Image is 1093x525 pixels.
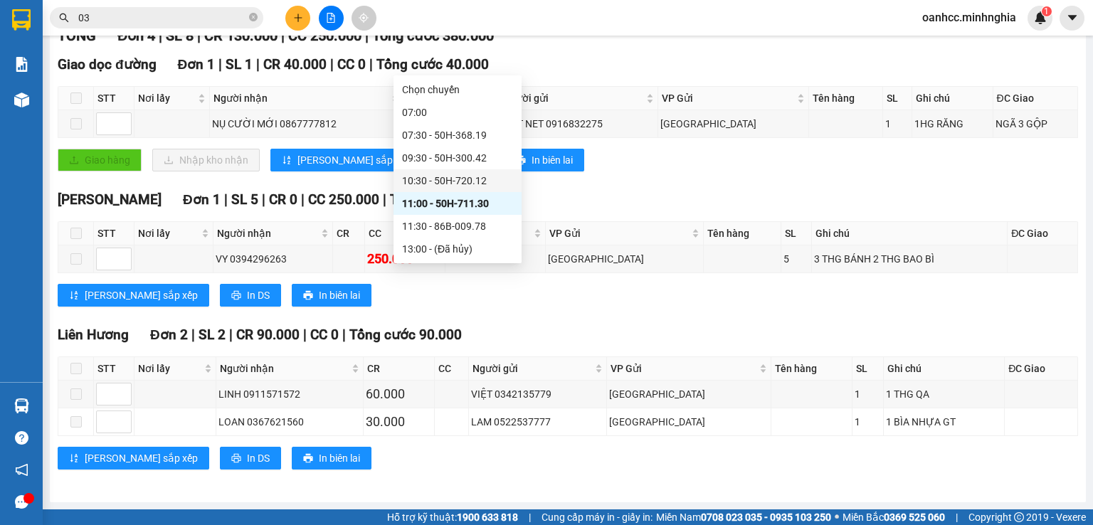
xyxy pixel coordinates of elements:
span: printer [231,290,241,302]
span: | [330,56,334,73]
th: CC [365,222,445,245]
span: [PERSON_NAME] sắp xếp [85,450,198,466]
span: | [956,509,958,525]
th: Tên hàng [809,87,883,110]
div: [GEOGRAPHIC_DATA] [660,116,806,132]
div: [GEOGRAPHIC_DATA] [609,386,769,402]
div: 1 [855,386,881,402]
span: sort-ascending [69,290,79,302]
span: Cung cấp máy in - giấy in: [542,509,653,525]
img: warehouse-icon [14,92,29,107]
span: printer [231,453,241,465]
span: CR 130.000 [204,27,278,44]
span: | [365,27,369,44]
span: | [256,56,260,73]
span: | [303,327,307,343]
span: | [191,327,195,343]
button: caret-down [1060,6,1084,31]
span: | [197,27,201,44]
span: printer [303,453,313,465]
span: plus [293,13,303,23]
span: Đơn 2 [150,327,188,343]
div: 1 [885,116,909,132]
span: Tổng cước 40.000 [376,56,489,73]
button: plus [285,6,310,31]
span: Người gửi [472,361,593,376]
span: | [383,191,386,208]
div: LAM 0522537777 [471,414,605,430]
span: Miền Bắc [843,509,945,525]
span: Tổng cước 380.000 [372,27,494,44]
span: CC 0 [310,327,339,343]
span: | [529,509,531,525]
div: 09:30 - 50H-300.42 [402,150,513,166]
th: STT [94,357,134,381]
span: | [281,27,285,44]
td: Sài Gòn [607,408,771,436]
span: Nơi lấy [138,90,195,106]
button: sort-ascending[PERSON_NAME] sắp xếp [58,284,209,307]
div: 30.000 [366,412,433,432]
button: aim [352,6,376,31]
div: 11:30 - 86B-009.78 [402,218,513,234]
span: search [59,13,69,23]
span: CR 40.000 [263,56,327,73]
th: SL [883,87,912,110]
span: | [224,191,228,208]
button: printerIn biên lai [505,149,584,171]
span: Đơn 1 [183,191,221,208]
span: message [15,495,28,509]
span: close-circle [249,11,258,25]
div: 3 THG BÁNH 2 THG BAO BÌ [814,251,1005,267]
strong: 1900 633 818 [457,511,518,523]
div: 1 THG QA [886,386,1003,402]
button: printerIn DS [220,447,281,470]
th: Ghi chú [812,222,1008,245]
span: copyright [1014,512,1024,522]
span: Nơi lấy [138,361,201,376]
span: SL 2 [199,327,226,343]
span: [PERSON_NAME] [58,191,162,208]
span: TỔNG [58,27,96,44]
span: Tổng cước 90.000 [349,327,462,343]
div: [GEOGRAPHIC_DATA] [548,251,701,267]
span: | [218,56,222,73]
img: icon-new-feature [1034,11,1047,24]
span: Liên Hương [58,327,129,343]
img: warehouse-icon [14,398,29,413]
span: SL 1 [226,56,253,73]
span: Đơn 4 [117,27,155,44]
div: 1 BÌA NHỰA GT [886,414,1003,430]
th: Tên hàng [771,357,852,381]
div: LOAN 0367621560 [218,414,360,430]
span: [PERSON_NAME] sắp xếp [85,287,198,303]
span: 1 [1044,6,1049,16]
div: VIỆT NET 0916832275 [502,116,655,132]
th: CR [364,357,435,381]
span: sort-ascending [282,155,292,166]
td: NGÃ 3 GỘP [993,110,1078,138]
span: | [229,327,233,343]
span: file-add [326,13,336,23]
span: | [369,56,373,73]
div: VY 0394296263 [216,251,329,267]
th: CC [435,357,468,381]
div: LINH 0911571572 [218,386,360,402]
span: CR 0 [269,191,297,208]
div: Chọn chuyến [402,82,513,97]
img: logo-vxr [12,9,31,31]
span: notification [15,463,28,477]
div: VIỆT 0342135779 [471,386,605,402]
th: ĐC Giao [1005,357,1078,381]
span: oanhcc.minhnghia [911,9,1028,26]
span: In DS [247,450,270,466]
span: printer [303,290,313,302]
span: ⚪️ [835,514,839,520]
span: Nơi lấy [138,226,199,241]
span: Miền Nam [656,509,831,525]
span: aim [359,13,369,23]
span: | [342,327,346,343]
div: 11:00 - 50H-711.30 [402,196,513,211]
span: | [301,191,305,208]
span: CC 0 [337,56,366,73]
